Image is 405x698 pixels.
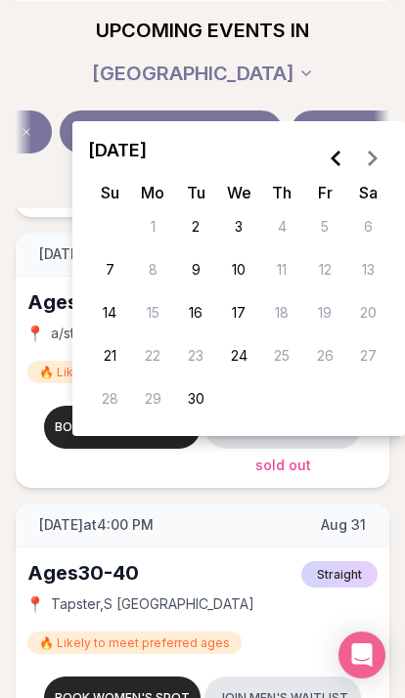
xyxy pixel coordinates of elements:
span: [DATE] [88,137,147,180]
button: Sunday, September 21st, 2025 [94,340,125,371]
th: Saturday [346,180,389,205]
button: [GEOGRAPHIC_DATA] [92,51,314,94]
button: Tuesday, September 2nd, 2025 [180,211,211,242]
span: Clear event type filter [15,119,38,143]
div: Ages 27-35 [27,288,134,316]
button: Tuesday, September 30th, 2025 [180,383,211,414]
span: Clear preference [371,119,394,143]
button: Sunday, September 28th, 2025 [94,383,125,414]
span: 📍 [27,596,43,612]
th: Monday [131,180,174,205]
button: Tuesday, September 23rd, 2025 [180,340,211,371]
button: Sunday, September 14th, 2025 [94,297,125,328]
div: Open Intercom Messenger [338,632,385,678]
button: Thursday, September 18th, 2025 [266,297,297,328]
th: Tuesday [174,180,217,205]
span: 📍 [27,326,43,341]
button: Age [DEMOGRAPHIC_DATA]Clear age [60,109,283,153]
button: Wednesday, September 24th, 2025 [223,340,254,371]
span: 🔥 Likely to meet preferred ages [27,361,242,383]
button: Monday, September 22nd, 2025 [137,340,168,371]
span: Sold Out [255,457,311,473]
span: [DATE] at 7:00 PM [39,244,153,264]
span: Aug 31 [321,515,366,535]
button: Friday, September 26th, 2025 [309,340,340,371]
button: Friday, September 12th, 2025 [309,254,340,285]
table: September 2025 [88,180,389,420]
span: Clear age [246,119,269,143]
button: Wednesday, September 3rd, 2025 [223,211,254,242]
button: Friday, September 19th, 2025 [309,297,340,328]
button: Tuesday, September 16th, 2025 [180,297,211,328]
button: Book women's spot [44,406,201,449]
button: Go to the Previous Month [319,141,354,176]
button: Saturday, September 27th, 2025 [352,340,383,371]
button: Monday, September 29th, 2025 [137,383,168,414]
button: Thursday, September 11th, 2025 [266,254,297,285]
button: Monday, September 8th, 2025 [137,254,168,285]
th: Wednesday [217,180,260,205]
button: Sunday, September 7th, 2025 [94,254,125,285]
button: Saturday, September 13th, 2025 [352,254,383,285]
div: Ages 30-40 [27,559,139,587]
span: a/stir , [GEOGRAPHIC_DATA] [51,324,223,343]
button: Wednesday, September 17th, 2025 [223,297,254,328]
button: Thursday, September 4th, 2025 [266,211,297,242]
th: Sunday [88,180,131,205]
span: Straight [301,561,378,588]
th: Friday [303,180,346,205]
button: Saturday, September 6th, 2025 [352,211,383,242]
button: Go to the Next Month [354,141,389,176]
button: Saturday, September 20th, 2025 [352,297,383,328]
button: Thursday, September 25th, 2025 [266,340,297,371]
button: Tuesday, September 9th, 2025 [180,254,211,285]
button: Monday, September 15th, 2025 [137,297,168,328]
span: [DATE] at 4:00 PM [39,515,154,535]
span: 🔥 Likely to meet preferred ages [27,632,242,654]
button: Friday, September 5th, 2025 [309,211,340,242]
th: Thursday [260,180,303,205]
span: UPCOMING EVENTS IN [96,16,309,43]
button: Wednesday, September 10th, 2025 [223,254,254,285]
span: Tapster , S [GEOGRAPHIC_DATA] [51,594,254,614]
button: Monday, September 1st, 2025 [137,211,168,242]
